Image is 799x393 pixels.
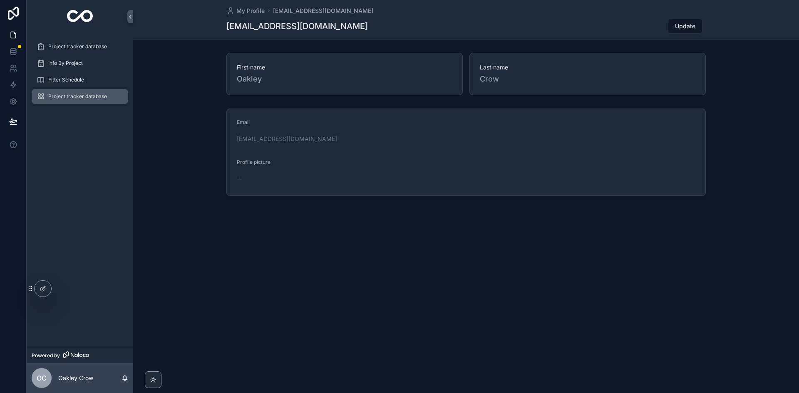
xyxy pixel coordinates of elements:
a: My Profile [226,7,265,15]
span: Oakley [237,73,452,85]
span: Profile picture [237,159,270,165]
button: Update [668,19,702,34]
span: Powered by [32,352,60,359]
a: [EMAIL_ADDRESS][DOMAIN_NAME] [237,135,337,143]
img: App logo [67,10,93,23]
span: -- [237,175,242,183]
span: Update [675,22,695,30]
p: Oakley Crow [58,374,93,382]
a: [EMAIL_ADDRESS][DOMAIN_NAME] [273,7,373,15]
a: Powered by [27,348,133,363]
a: Info By Project [32,56,128,71]
span: Email [237,119,250,125]
span: Project tracker database [48,43,107,50]
a: Fitter Schedule [32,72,128,87]
div: scrollable content [27,33,133,115]
h1: [EMAIL_ADDRESS][DOMAIN_NAME] [226,20,368,32]
span: Crow [480,73,695,85]
a: Project tracker database [32,39,128,54]
a: Project tracker database [32,89,128,104]
span: OC [37,373,47,383]
span: Info By Project [48,60,83,67]
span: First name [237,63,452,72]
span: Project tracker database [48,93,107,100]
span: Last name [480,63,695,72]
span: Fitter Schedule [48,77,84,83]
span: My Profile [236,7,265,15]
